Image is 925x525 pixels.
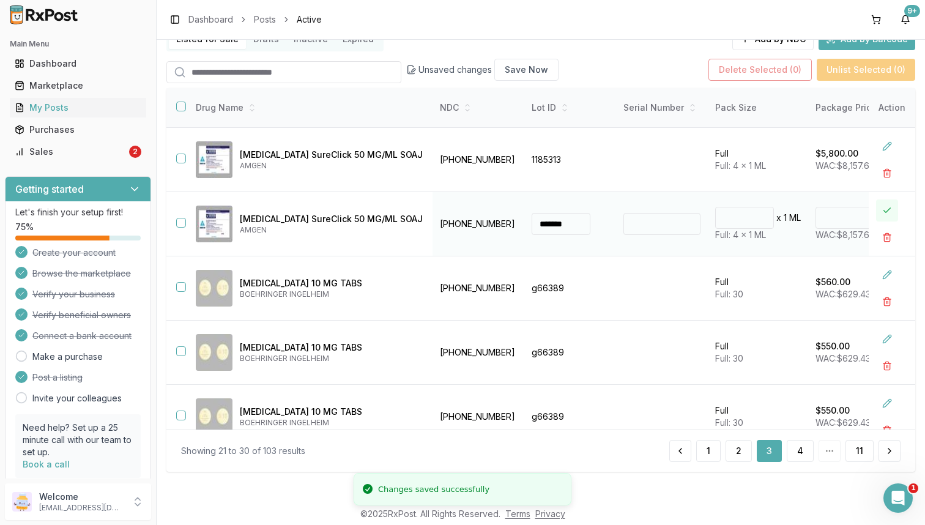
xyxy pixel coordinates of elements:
[535,508,565,519] a: Privacy
[240,213,423,225] p: [MEDICAL_DATA] SureClick 50 MG/ML SOAJ
[776,212,781,224] p: x
[5,98,151,117] button: My Posts
[196,398,232,435] img: Jardiance 10 MG TABS
[815,404,850,417] p: $550.00
[815,340,850,352] p: $550.00
[815,417,871,428] span: WAC: $629.43
[240,289,423,299] p: BOEHRINGER INGELHEIM
[726,440,752,462] button: 2
[196,334,232,371] img: Jardiance 10 MG TABS
[876,162,898,184] button: Delete
[876,226,898,248] button: Delete
[433,128,524,192] td: [PHONE_NUMBER]
[876,419,898,441] button: Delete
[876,199,898,222] button: Close
[524,256,616,321] td: g66389
[715,160,766,171] span: Full: 4 x 1 ML
[876,135,898,157] button: Edit
[39,491,124,503] p: Welcome
[433,385,524,449] td: [PHONE_NUMBER]
[815,289,871,299] span: WAC: $629.43
[524,321,616,385] td: g66389
[784,212,787,224] p: 1
[876,355,898,377] button: Delete
[10,39,146,49] h2: Main Menu
[869,88,915,128] th: Action
[5,54,151,73] button: Dashboard
[708,88,808,128] th: Pack Size
[876,291,898,313] button: Delete
[876,264,898,286] button: Edit
[815,229,875,240] span: WAC: $8,157.60
[876,392,898,414] button: Edit
[10,119,146,141] a: Purchases
[32,247,116,259] span: Create your account
[240,406,423,418] p: [MEDICAL_DATA] 10 MG TABS
[524,385,616,449] td: g66389
[297,13,322,26] span: Active
[5,76,151,95] button: Marketplace
[240,225,423,235] p: AMGEN
[23,459,70,469] a: Book a call
[188,13,233,26] a: Dashboard
[39,503,124,513] p: [EMAIL_ADDRESS][DOMAIN_NAME]
[10,141,146,163] a: Sales2
[240,149,423,161] p: [MEDICAL_DATA] SureClick 50 MG/ML SOAJ
[789,212,801,224] p: ML
[908,483,918,493] span: 1
[696,440,721,462] button: 1
[32,267,131,280] span: Browse the marketplace
[240,277,423,289] p: [MEDICAL_DATA] 10 MG TABS
[715,417,743,428] span: Full: 30
[32,351,103,363] a: Make a purchase
[845,440,874,462] button: 11
[129,146,141,158] div: 2
[623,102,700,114] div: Serial Number
[904,5,920,17] div: 9+
[876,328,898,350] button: Edit
[23,422,133,458] p: Need help? Set up a 25 minute call with our team to set up.
[406,59,559,81] div: Unsaved changes
[32,392,122,404] a: Invite your colleagues
[708,128,808,192] td: Full
[32,288,115,300] span: Verify your business
[815,353,871,363] span: WAC: $629.43
[787,440,814,462] a: 4
[440,102,517,114] div: NDC
[708,385,808,449] td: Full
[188,13,322,26] nav: breadcrumb
[815,276,850,288] p: $560.00
[15,102,141,114] div: My Posts
[181,445,305,457] div: Showing 21 to 30 of 103 results
[240,341,423,354] p: [MEDICAL_DATA] 10 MG TABS
[815,147,858,160] p: $5,800.00
[15,182,84,196] h3: Getting started
[196,102,423,114] div: Drug Name
[5,142,151,162] button: Sales2
[896,10,915,29] button: 9+
[15,146,127,158] div: Sales
[494,59,559,81] button: Save Now
[10,53,146,75] a: Dashboard
[883,483,913,513] iframe: Intercom live chat
[433,192,524,256] td: [PHONE_NUMBER]
[15,206,141,218] p: Let's finish your setup first!
[32,309,131,321] span: Verify beneficial owners
[240,161,423,171] p: AMGEN
[715,353,743,363] span: Full: 30
[532,102,609,114] div: Lot ID
[5,5,83,24] img: RxPost Logo
[815,102,893,114] div: Package Price
[196,141,232,178] img: Enbrel SureClick 50 MG/ML SOAJ
[505,508,530,519] a: Terms
[15,80,141,92] div: Marketplace
[240,418,423,428] p: BOEHRINGER INGELHEIM
[524,128,616,192] td: 1185313
[433,256,524,321] td: [PHONE_NUMBER]
[32,330,132,342] span: Connect a bank account
[757,440,782,462] button: 3
[240,354,423,363] p: BOEHRINGER INGELHEIM
[10,97,146,119] a: My Posts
